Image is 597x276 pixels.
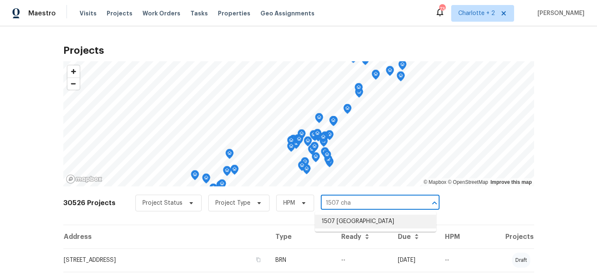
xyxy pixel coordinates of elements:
a: Improve this map [490,179,532,185]
span: Project Status [142,199,182,207]
td: -- [438,248,476,272]
div: Map marker [355,88,363,100]
div: Map marker [386,66,394,79]
div: 73 [439,5,445,13]
th: Ready [335,225,391,248]
div: Map marker [304,136,312,149]
span: Work Orders [142,9,180,18]
div: Map marker [313,129,322,142]
div: Map marker [372,70,380,83]
td: [DATE] [391,248,438,272]
button: Close [429,197,440,209]
div: Map marker [202,173,210,186]
th: Due [391,225,438,248]
div: Map marker [287,142,295,155]
td: [STREET_ADDRESS] [63,248,269,272]
div: Map marker [218,179,226,192]
div: Map marker [325,130,334,143]
div: Map marker [321,147,329,160]
span: HPM [283,199,295,207]
div: Map marker [321,131,329,144]
div: Map marker [324,155,332,168]
canvas: Map [63,61,534,186]
div: Map marker [310,142,319,155]
div: draft [512,253,530,268]
a: OpenStreetMap [448,179,488,185]
div: Map marker [315,113,323,126]
div: Map marker [319,133,327,146]
div: Map marker [191,170,199,183]
div: Map marker [225,149,234,162]
button: Copy Address [255,256,262,263]
div: Map marker [216,181,225,193]
span: Tasks [190,10,208,16]
div: Map marker [329,116,337,129]
div: Map marker [223,166,231,179]
span: Visits [80,9,97,18]
span: Project Type [215,199,250,207]
span: [PERSON_NAME] [534,9,585,18]
div: Map marker [398,60,407,73]
div: Map marker [397,71,405,84]
div: Map marker [343,104,352,117]
div: Map marker [325,157,334,170]
div: Map marker [302,164,311,177]
div: Map marker [301,157,309,170]
input: Search projects [321,197,416,210]
div: Map marker [289,135,297,148]
th: HPM [438,225,476,248]
div: Map marker [312,152,320,165]
a: Mapbox [424,179,447,185]
button: Zoom in [67,65,80,78]
div: Map marker [287,136,295,149]
span: Properties [218,9,250,18]
th: Address [63,225,269,248]
span: Projects [107,9,132,18]
div: Map marker [294,134,302,147]
li: 1507 [GEOGRAPHIC_DATA] [315,215,436,228]
div: Map marker [330,116,338,129]
a: Mapbox homepage [66,174,102,184]
div: Map marker [310,130,318,143]
button: Zoom out [67,78,80,90]
div: Map marker [230,165,239,178]
h2: 30526 Projects [63,199,115,207]
div: Map marker [355,83,363,96]
span: Charlotte + 2 [458,9,495,18]
div: Map marker [297,129,306,142]
th: Projects [476,225,534,248]
td: BRN [269,248,334,272]
span: Maestro [28,9,56,18]
span: Geo Assignments [260,9,315,18]
div: Map marker [298,161,306,174]
div: Map marker [361,55,370,68]
div: Map marker [295,135,303,148]
h2: Projects [63,46,534,55]
div: Map marker [295,134,303,147]
td: -- [335,248,391,272]
div: Map marker [323,150,331,163]
th: Type [269,225,334,248]
span: Zoom out [67,78,80,90]
div: Map marker [308,145,316,158]
div: Map marker [209,183,217,196]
